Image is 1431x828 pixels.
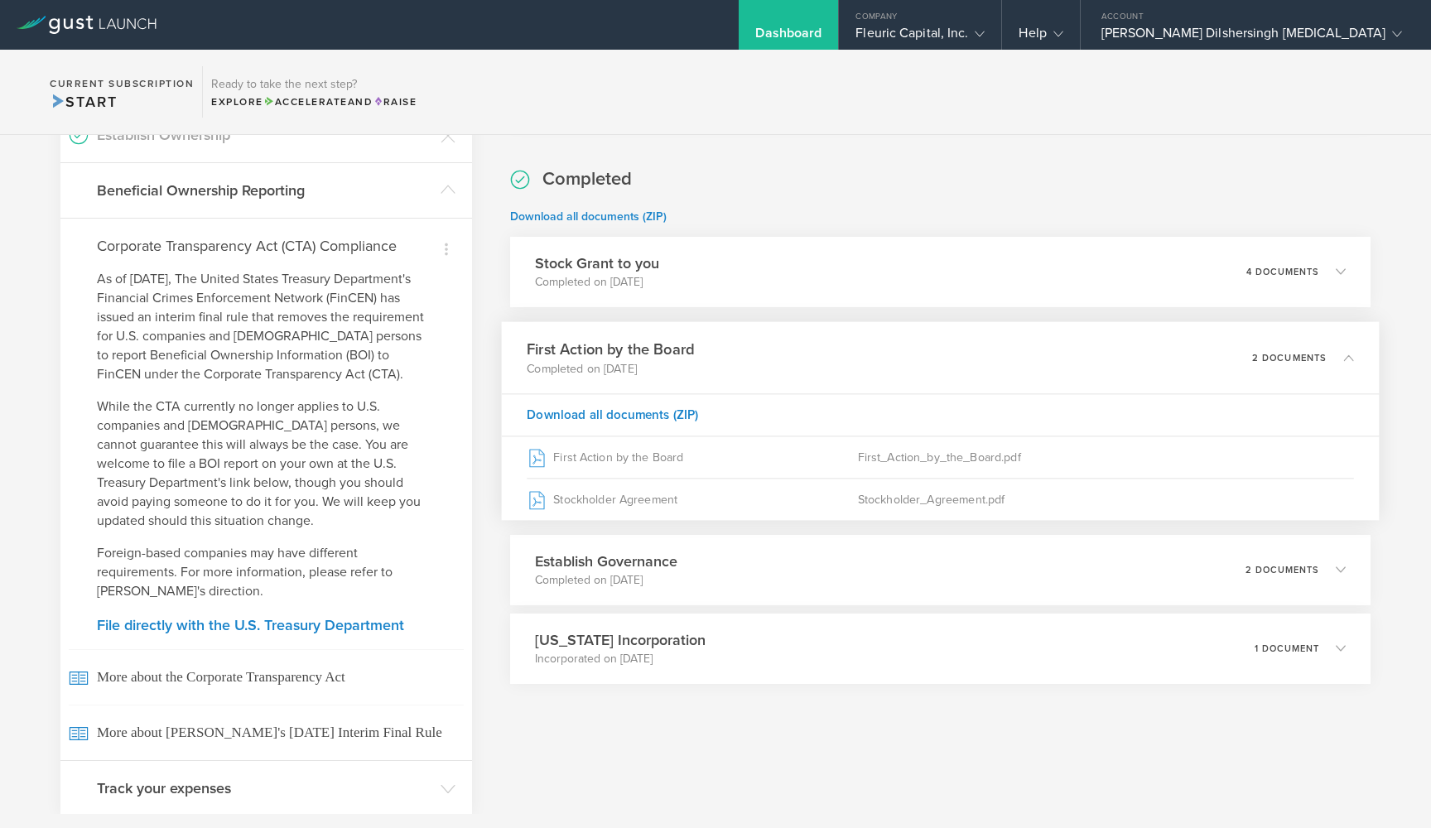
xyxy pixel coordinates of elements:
div: Stockholder Agreement [527,479,858,520]
p: Incorporated on [DATE] [535,651,706,667]
div: Help [1019,25,1062,50]
p: Foreign-based companies may have different requirements. For more information, please refer to [P... [97,544,436,601]
p: 2 documents [1251,353,1327,362]
div: Explore [211,94,417,109]
h3: Beneficial Ownership Reporting [97,180,432,201]
a: More about the Corporate Transparency Act [60,649,472,705]
div: Stockholder_Agreement.pdf [857,479,1353,520]
p: 4 documents [1246,267,1319,277]
div: Download all documents (ZIP) [501,393,1379,436]
a: Download all documents (ZIP) [510,209,667,224]
div: [PERSON_NAME] Dilshersingh [MEDICAL_DATA] [1101,25,1402,50]
span: Start [50,93,117,111]
h3: Establish Ownership [97,124,432,146]
div: Dashboard [755,25,821,50]
p: 1 document [1255,644,1319,653]
h3: Ready to take the next step? [211,79,417,90]
h3: [US_STATE] Incorporation [535,629,706,651]
span: More about the Corporate Transparency Act [69,649,464,705]
h2: Current Subscription [50,79,194,89]
span: Accelerate [263,96,348,108]
h3: Establish Governance [535,551,677,572]
div: First_Action_by_the_Board.pdf [857,436,1353,478]
h3: Track your expenses [97,777,432,799]
p: 2 documents [1245,566,1319,575]
a: More about [PERSON_NAME]'s [DATE] Interim Final Rule [60,705,472,760]
span: More about [PERSON_NAME]'s [DATE] Interim Final Rule [69,705,464,760]
a: File directly with the U.S. Treasury Department [97,618,436,633]
div: First Action by the Board [527,436,858,478]
span: Raise [373,96,417,108]
h3: Stock Grant to you [535,253,659,274]
div: Ready to take the next step?ExploreAccelerateandRaise [202,66,425,118]
iframe: Chat Widget [1348,749,1431,828]
h4: Corporate Transparency Act (CTA) Compliance [97,235,436,257]
div: Fleuric Capital, Inc. [855,25,985,50]
p: Completed on [DATE] [535,572,677,589]
h3: First Action by the Board [527,338,694,360]
span: and [263,96,373,108]
p: As of [DATE], The United States Treasury Department's Financial Crimes Enforcement Network (FinCE... [97,270,436,384]
p: Completed on [DATE] [535,274,659,291]
p: While the CTA currently no longer applies to U.S. companies and [DEMOGRAPHIC_DATA] persons, we ca... [97,397,436,531]
h2: Completed [542,167,632,191]
p: Completed on [DATE] [527,360,694,377]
